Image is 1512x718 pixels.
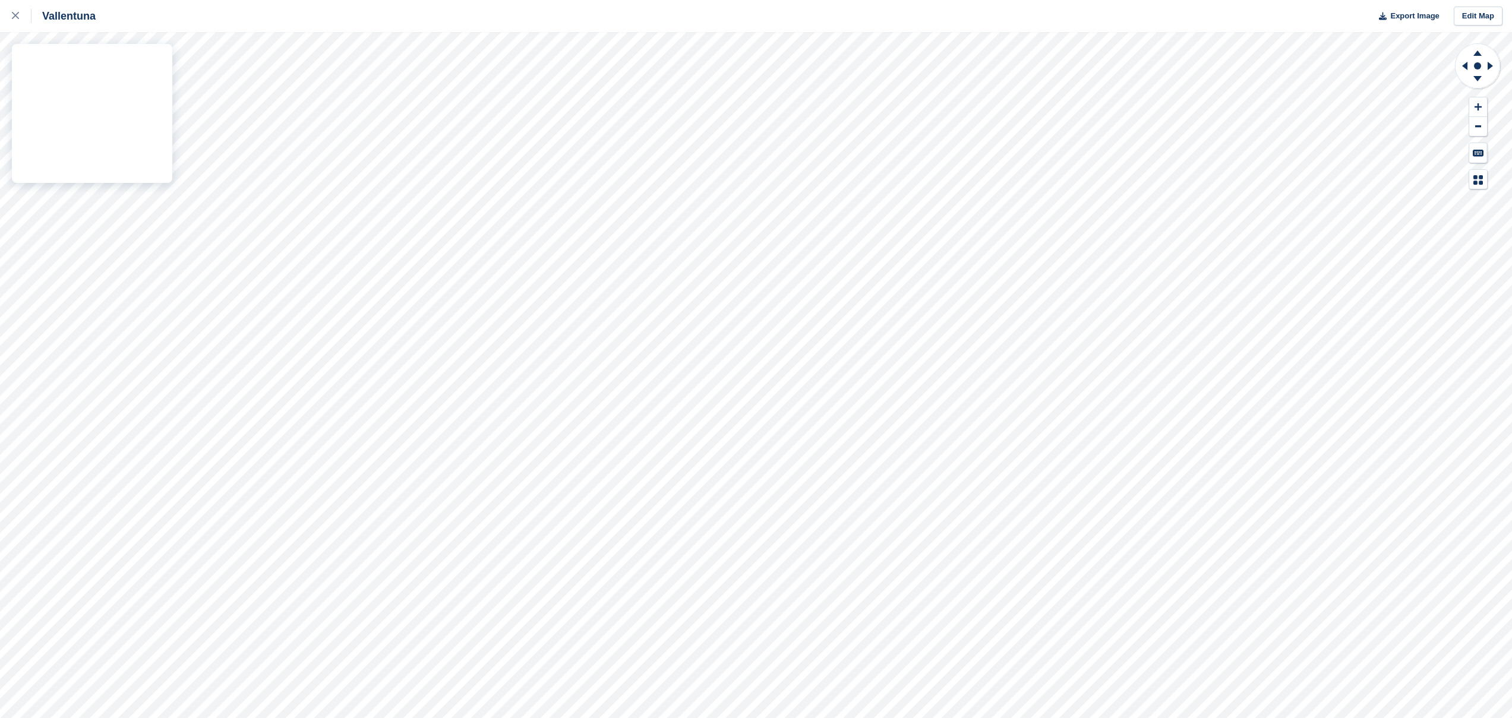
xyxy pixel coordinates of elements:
[1372,7,1440,26] button: Export Image
[1390,10,1439,22] span: Export Image
[1469,117,1487,137] button: Zoom Out
[1469,170,1487,189] button: Map Legend
[1469,143,1487,163] button: Keyboard Shortcuts
[1454,7,1502,26] a: Edit Map
[1469,97,1487,117] button: Zoom In
[31,9,96,23] div: Vallentuna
